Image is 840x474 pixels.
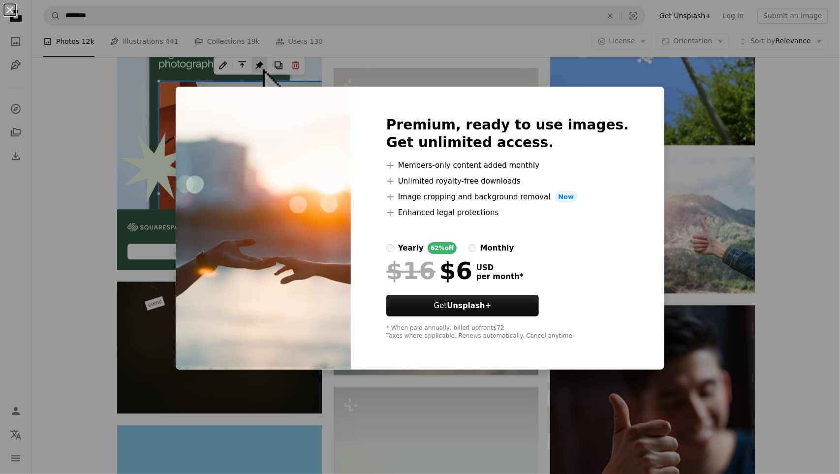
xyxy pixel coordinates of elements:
div: $6 [386,258,472,284]
span: $16 [386,258,436,284]
input: monthly [468,244,476,252]
div: monthly [480,242,514,254]
button: GetUnsplash+ [386,295,539,316]
input: yearly62%off [386,244,394,252]
img: premium_photo-1690038210770-ca8b03424635 [176,87,351,370]
h2: Premium, ready to use images. Get unlimited access. [386,116,629,152]
li: Image cropping and background removal [386,191,629,203]
li: Enhanced legal protections [386,207,629,219]
div: yearly [398,242,424,254]
span: USD [476,263,524,272]
div: 62% off [428,242,457,254]
span: New [555,191,578,203]
li: Unlimited royalty-free downloads [386,175,629,187]
li: Members-only content added monthly [386,159,629,171]
span: per month * [476,272,524,281]
div: * When paid annually, billed upfront $72 Taxes where applicable. Renews automatically. Cancel any... [386,324,629,340]
strong: Unsplash+ [447,301,491,310]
